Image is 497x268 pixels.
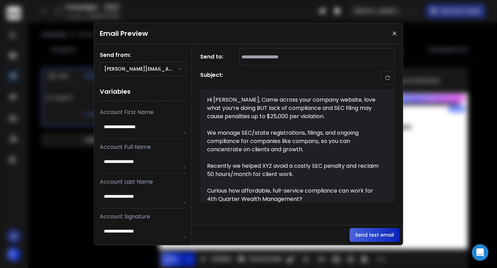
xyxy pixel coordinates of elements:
[104,65,178,72] p: [PERSON_NAME][EMAIL_ADDRESS][DOMAIN_NAME]
[200,71,223,85] h1: Subject:
[207,129,380,154] div: We manage SEC/state registrations, filings, and ongoing compliance for companies like company, so...
[100,108,186,116] p: Account First Name
[100,178,186,186] p: Account Last Name
[100,213,186,221] p: Account Signature
[350,228,400,242] button: Send test email
[100,143,186,151] p: Account Full Name
[207,96,380,121] div: Hi [PERSON_NAME], Came across your company website, love what you’re doing BUT lack of compliance...
[200,53,228,61] h1: Send to:
[207,162,380,178] div: Recently we helped XYZ avoid a costly SEC penalty and reclaim 50 hours/month for client work.
[207,187,380,203] div: Curious how affordable, full-service compliance can work for 4th Quarter Wealth Management?
[100,51,186,59] h1: Send from:
[472,244,488,261] div: Open Intercom Messenger
[100,83,186,101] h1: Variables
[100,29,148,38] h1: Email Preview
